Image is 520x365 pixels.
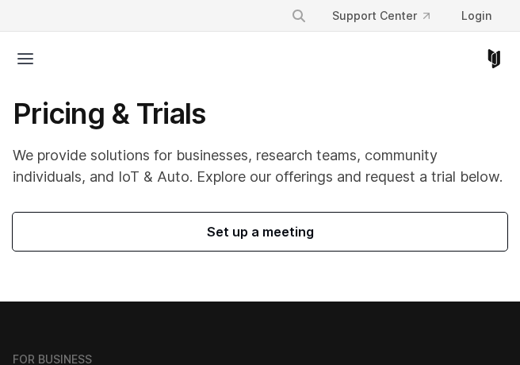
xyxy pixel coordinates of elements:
a: Set up a meeting [13,213,507,251]
span: Set up a meeting [32,222,488,241]
p: We provide solutions for businesses, research teams, community individuals, and IoT & Auto. Explo... [13,144,507,187]
h1: Pricing & Trials [13,96,507,132]
a: Login [449,2,504,30]
div: Navigation Menu [278,2,504,30]
a: Support Center [319,2,442,30]
a: Corellium Home [484,49,504,68]
button: Search [285,2,313,30]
